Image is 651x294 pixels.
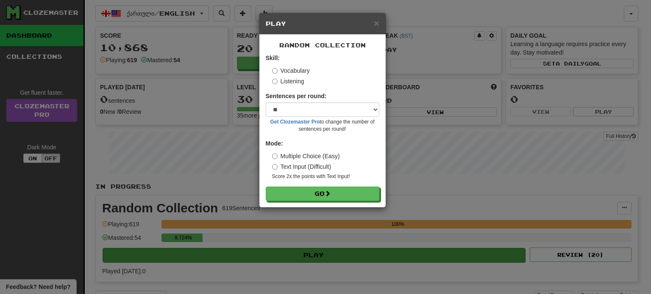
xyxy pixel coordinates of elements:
[266,140,283,147] strong: Mode:
[272,173,379,180] small: Score 2x the points with Text Input !
[266,55,280,61] strong: Skill:
[272,152,340,160] label: Multiple Choice (Easy)
[272,79,278,84] input: Listening
[266,187,379,201] button: Go
[272,68,278,74] input: Vocabulary
[374,18,379,28] span: ×
[374,19,379,27] button: Close
[266,92,327,100] label: Sentences per round:
[279,41,366,49] span: Random Collection
[272,164,278,170] input: Text Input (Difficult)
[266,118,379,133] small: to change the number of sentences per round!
[272,162,331,171] label: Text Input (Difficult)
[272,77,304,85] label: Listening
[266,19,379,28] h5: Play
[270,119,320,125] a: Get Clozemaster Pro
[272,66,310,75] label: Vocabulary
[272,154,278,159] input: Multiple Choice (Easy)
